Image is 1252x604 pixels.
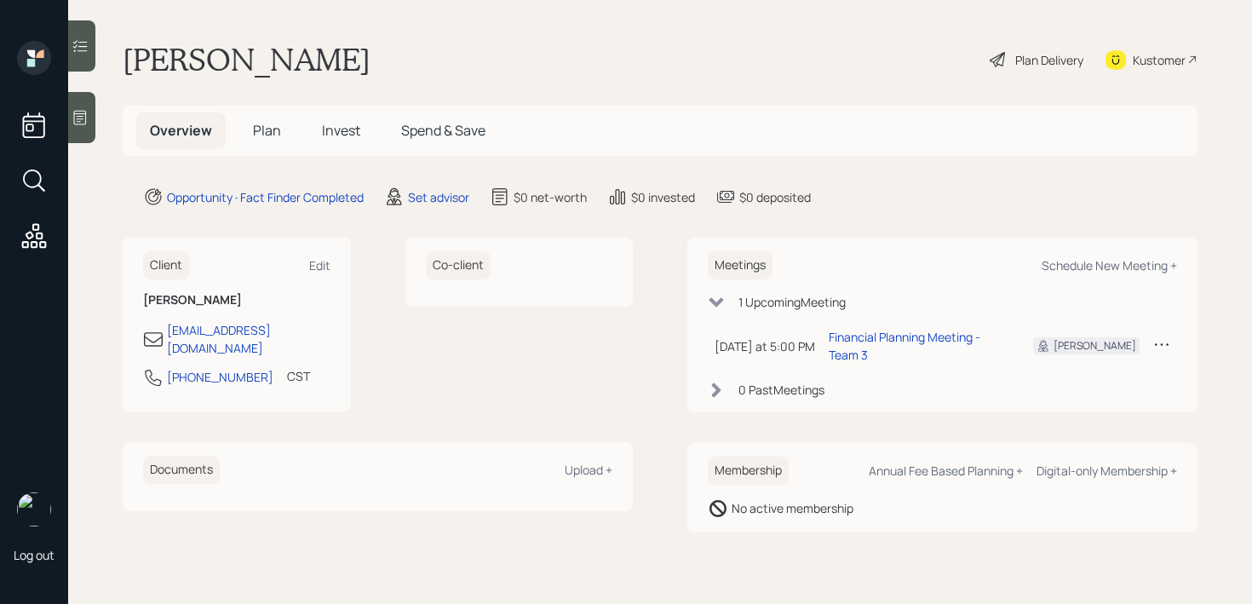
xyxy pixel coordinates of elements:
div: [PERSON_NAME] [1054,338,1136,354]
div: Annual Fee Based Planning + [869,463,1023,479]
h6: Membership [708,457,789,485]
h6: [PERSON_NAME] [143,293,330,308]
h6: Meetings [708,251,772,279]
div: Plan Delivery [1015,51,1083,69]
div: Digital-only Membership + [1037,463,1177,479]
h6: Co-client [426,251,491,279]
h6: Client [143,251,189,279]
div: $0 invested [631,188,695,206]
div: Opportunity · Fact Finder Completed [167,188,364,206]
h6: Documents [143,456,220,484]
span: Invest [322,121,360,140]
div: Schedule New Meeting + [1042,257,1177,273]
img: retirable_logo.png [17,492,51,526]
div: CST [287,367,310,385]
div: 0 Past Meeting s [738,381,824,399]
div: [PHONE_NUMBER] [167,368,273,386]
div: Set advisor [408,188,469,206]
div: Log out [14,547,55,563]
div: $0 deposited [739,188,811,206]
div: [DATE] at 5:00 PM [715,337,815,355]
div: [EMAIL_ADDRESS][DOMAIN_NAME] [167,321,330,357]
h1: [PERSON_NAME] [123,41,370,78]
div: No active membership [732,499,853,517]
span: Plan [253,121,281,140]
span: Overview [150,121,212,140]
div: Kustomer [1133,51,1186,69]
div: Financial Planning Meeting - Team 3 [829,328,1006,364]
div: Upload + [565,462,612,478]
div: Edit [309,257,330,273]
div: 1 Upcoming Meeting [738,293,846,311]
div: $0 net-worth [514,188,587,206]
span: Spend & Save [401,121,485,140]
